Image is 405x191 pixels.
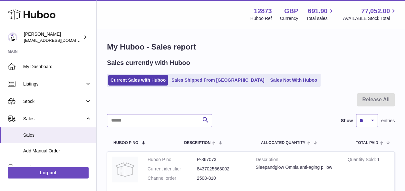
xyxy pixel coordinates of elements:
[23,164,85,170] span: Orders
[268,75,319,86] a: Sales Not With Huboo
[197,166,246,172] dd: 8437025663002
[24,31,82,43] div: [PERSON_NAME]
[112,157,138,182] img: no-photo.jpg
[256,157,338,164] strong: Description
[343,7,397,22] a: 77,052.00 AVAILABLE Stock Total
[197,175,246,181] dd: 2508-810
[23,148,92,154] span: Add Manual Order
[107,59,190,67] h2: Sales currently with Huboo
[343,15,397,22] span: AVAILABLE Stock Total
[261,141,305,145] span: ALLOCATED Quantity
[23,116,85,122] span: Sales
[341,118,353,124] label: Show
[381,118,395,124] span: entries
[250,15,272,22] div: Huboo Ref
[184,141,210,145] span: Description
[8,167,89,178] a: Log out
[108,75,168,86] a: Current Sales with Huboo
[306,7,335,22] a: 691.90 Total sales
[280,15,298,22] div: Currency
[306,15,335,22] span: Total sales
[361,7,390,15] span: 77,052.00
[308,7,327,15] span: 691.90
[348,157,377,164] strong: Quantity Sold
[148,157,197,163] dt: Huboo P no
[148,166,197,172] dt: Current identifier
[107,42,395,52] h1: My Huboo - Sales report
[24,38,95,43] span: [EMAIL_ADDRESS][DOMAIN_NAME]
[8,32,17,42] img: tikhon.oleinikov@sleepandglow.com
[23,132,92,138] span: Sales
[254,7,272,15] strong: 12873
[284,7,298,15] strong: GBP
[256,164,338,170] div: Sleepandglow Omnia anti-aging pillow
[169,75,266,86] a: Sales Shipped From [GEOGRAPHIC_DATA]
[343,152,394,189] td: 1
[197,157,246,163] dd: P-867073
[23,64,92,70] span: My Dashboard
[356,141,378,145] span: Total paid
[23,81,85,87] span: Listings
[148,175,197,181] dt: Channel order
[23,98,85,105] span: Stock
[113,141,138,145] span: Huboo P no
